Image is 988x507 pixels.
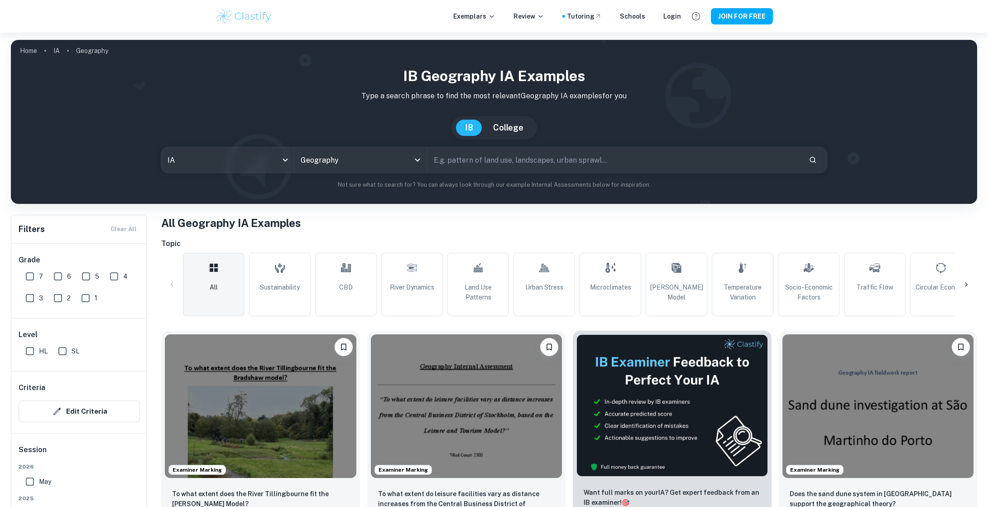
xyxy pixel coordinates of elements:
[513,11,544,21] p: Review
[19,401,140,422] button: Edit Criteria
[590,282,631,292] span: Microclimates
[39,477,51,487] span: May
[72,346,79,356] span: SL
[456,120,482,136] button: IB
[525,282,563,292] span: Urban Stress
[210,282,218,292] span: All
[260,282,300,292] span: Sustainability
[11,40,977,204] img: profile cover
[19,463,140,471] span: 2026
[67,293,71,303] span: 2
[161,147,294,173] div: IA
[161,215,977,231] h1: All Geography IA Examples
[19,255,140,266] h6: Grade
[805,152,820,168] button: Search
[782,334,974,478] img: Geography IA example thumbnail: Does the sand dune system in São Martinh
[18,180,970,189] p: Not sure what to search for? You can always look through our example Internal Assessments below f...
[169,466,225,474] span: Examiner Marking
[19,329,140,340] h6: Level
[19,444,140,463] h6: Session
[20,44,37,57] a: Home
[19,223,45,236] h6: Filters
[53,44,60,57] a: IA
[711,8,773,24] button: JOIN FOR FREE
[622,499,629,506] span: 🎯
[453,11,495,21] p: Exemplars
[95,293,97,303] span: 1
[782,282,835,302] span: Socio-Economic Factors
[215,7,273,25] img: Clastify logo
[716,282,769,302] span: Temperature Variation
[484,120,532,136] button: College
[663,11,681,21] a: Login
[540,338,558,356] button: Please log in to bookmark exemplars
[76,46,108,56] p: Geography
[688,9,704,24] button: Help and Feedback
[620,11,645,21] a: Schools
[95,271,99,281] span: 5
[650,282,703,302] span: [PERSON_NAME] Model
[787,466,843,474] span: Examiner Marking
[19,494,140,502] span: 2025
[451,282,505,302] span: Land Use Patterns
[916,282,967,292] span: Circular Economy
[39,346,48,356] span: HL
[375,466,432,474] span: Examiner Marking
[952,338,970,356] button: Please log in to bookmark exemplars
[335,338,353,356] button: Please log in to bookmark exemplars
[411,154,424,166] button: Open
[339,282,353,292] span: CBD
[19,382,45,393] h6: Criteria
[39,271,43,281] span: 7
[576,334,768,477] img: Thumbnail
[371,334,562,478] img: Geography IA example thumbnail: To what extent do leisure facilities var
[427,147,801,173] input: E.g. pattern of land use, landscapes, urban sprawl...
[390,282,434,292] span: River Dynamics
[18,65,970,87] h1: IB Geography IA examples
[165,334,356,478] img: Geography IA example thumbnail: To what extent does the River Tillingbou
[856,282,893,292] span: Traffic Flow
[39,293,43,303] span: 3
[567,11,602,21] a: Tutoring
[161,238,977,249] h6: Topic
[18,91,970,101] p: Type a search phrase to find the most relevant Geography IA examples for you
[123,271,128,281] span: 4
[67,271,71,281] span: 6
